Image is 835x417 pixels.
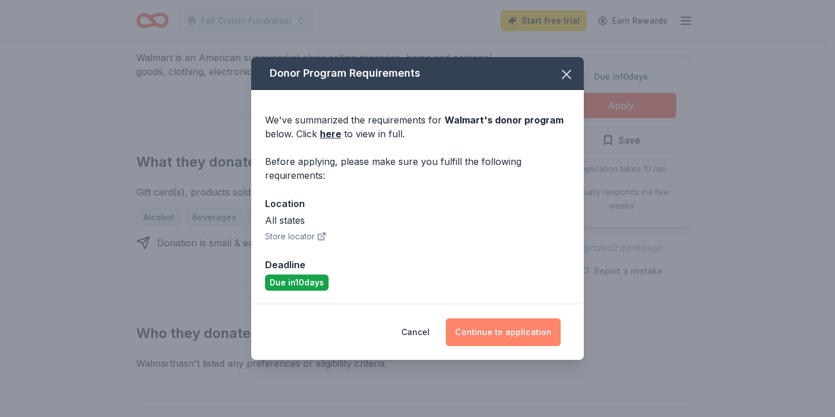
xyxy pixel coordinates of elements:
button: Store locator [265,230,326,243]
a: here [320,127,341,141]
div: All states [265,213,570,227]
button: Continue to application [446,318,561,346]
div: Before applying, please make sure you fulfill the following requirements: [265,155,570,182]
div: Donor Program Requirements [251,57,584,90]
div: Location [265,196,570,211]
div: Due in 10 days [265,275,329,291]
button: Cancel [401,318,430,346]
div: Deadline [265,257,570,272]
span: Walmart 's donor program [445,114,564,126]
div: We've summarized the requirements for below. Click to view in full. [265,113,570,141]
